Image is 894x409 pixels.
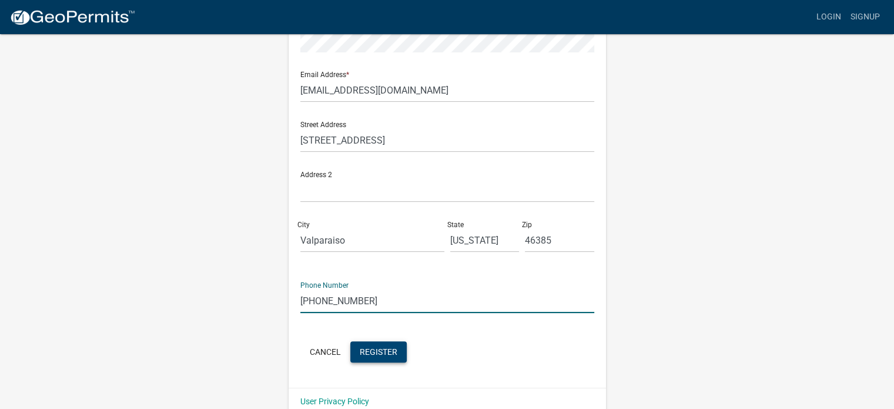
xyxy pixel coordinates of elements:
[812,6,846,28] a: Login
[300,397,369,406] a: User Privacy Policy
[360,347,397,356] span: Register
[846,6,885,28] a: Signup
[300,341,350,363] button: Cancel
[350,341,407,363] button: Register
